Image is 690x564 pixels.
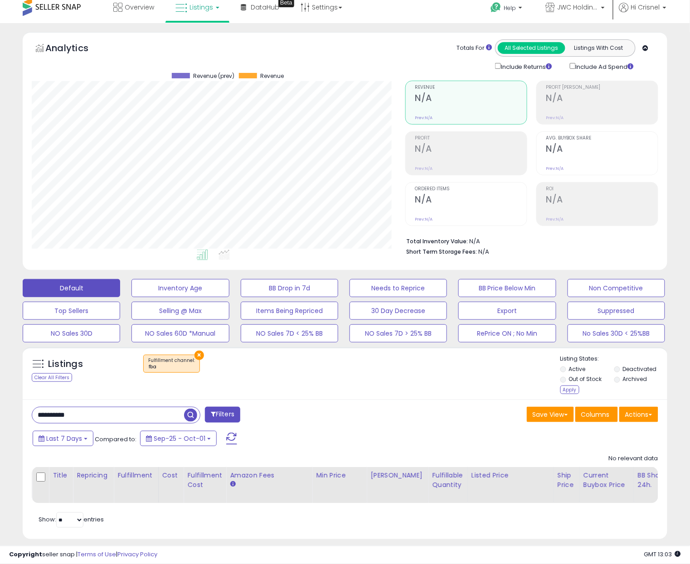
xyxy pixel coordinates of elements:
[569,365,586,373] label: Active
[350,324,447,342] button: NO Sales 7D > 25% BB
[117,550,157,559] a: Privacy Policy
[194,351,204,360] button: ×
[230,471,308,480] div: Amazon Fees
[95,435,136,443] span: Compared to:
[415,136,527,141] span: Profit
[205,407,240,423] button: Filters
[432,471,463,490] div: Fulfillable Quantity
[546,136,658,141] span: Avg. Buybox Share
[46,434,82,443] span: Last 7 Days
[619,407,658,422] button: Actions
[23,279,120,297] button: Default
[230,480,235,488] small: Amazon Fees.
[23,324,120,342] button: NO Sales 30D
[48,358,83,371] h5: Listings
[415,166,433,171] small: Prev: N/A
[370,471,424,480] div: [PERSON_NAME]
[162,471,180,480] div: Cost
[415,187,527,192] span: Ordered Items
[546,85,658,90] span: Profit [PERSON_NAME]
[575,407,618,422] button: Columns
[546,115,564,121] small: Prev: N/A
[565,42,632,54] button: Listings With Cost
[546,194,658,207] h2: N/A
[558,3,598,12] span: JWC Holdings
[148,364,195,370] div: fba
[546,93,658,105] h2: N/A
[154,434,205,443] span: Sep-25 - Oct-01
[125,3,154,12] span: Overview
[581,410,610,419] span: Columns
[563,61,648,72] div: Include Ad Spend
[498,42,565,54] button: All Selected Listings
[117,471,154,480] div: Fulfillment
[568,302,665,320] button: Suppressed
[131,324,229,342] button: NO Sales 60D *Manual
[458,302,556,320] button: Export
[9,550,42,559] strong: Copyright
[241,324,338,342] button: NO Sales 7D < 25% BB
[316,471,363,480] div: Min Price
[558,471,576,490] div: Ship Price
[415,85,527,90] span: Revenue
[260,73,284,79] span: Revenue
[415,144,527,156] h2: N/A
[527,407,574,422] button: Save View
[241,279,338,297] button: BB Drop in 7d
[33,431,93,446] button: Last 7 Days
[53,471,69,480] div: Title
[638,471,671,490] div: BB Share 24h.
[407,237,468,245] b: Total Inventory Value:
[488,61,563,72] div: Include Returns
[131,279,229,297] button: Inventory Age
[415,93,527,105] h2: N/A
[193,73,234,79] span: Revenue (prev)
[622,365,656,373] label: Deactivated
[241,302,338,320] button: Items Being Repriced
[546,166,564,171] small: Prev: N/A
[583,471,630,490] div: Current Buybox Price
[568,324,665,342] button: No Sales 30D < 25%BB
[415,217,433,222] small: Prev: N/A
[631,3,660,12] span: Hi Crisnel
[9,551,157,559] div: seller snap | |
[546,187,658,192] span: ROI
[479,247,490,256] span: N/A
[407,235,651,246] li: N/A
[609,454,658,463] div: No relevant data
[407,248,477,255] b: Short Term Storage Fees:
[546,217,564,222] small: Prev: N/A
[187,471,222,490] div: Fulfillment Cost
[415,115,433,121] small: Prev: N/A
[350,279,447,297] button: Needs to Reprice
[32,373,72,382] div: Clear All Filters
[77,471,110,480] div: Repricing
[45,42,106,57] h5: Analytics
[569,375,602,383] label: Out of Stock
[619,3,666,23] a: Hi Crisnel
[490,2,501,13] i: Get Help
[622,375,647,383] label: Archived
[560,355,667,363] p: Listing States:
[504,4,516,12] span: Help
[415,194,527,207] h2: N/A
[39,516,104,524] span: Show: entries
[644,550,681,559] span: 2025-10-9 13:03 GMT
[568,279,665,297] button: Non Competitive
[457,44,492,53] div: Totals For
[560,386,579,394] div: Apply
[251,3,279,12] span: DataHub
[140,431,217,446] button: Sep-25 - Oct-01
[78,550,116,559] a: Terms of Use
[350,302,447,320] button: 30 Day Decrease
[546,144,658,156] h2: N/A
[23,302,120,320] button: Top Sellers
[190,3,213,12] span: Listings
[131,302,229,320] button: Selling @ Max
[458,324,556,342] button: RePrice ON ; No Min
[148,357,195,371] span: Fulfillment channel :
[471,471,550,480] div: Listed Price
[458,279,556,297] button: BB Price Below Min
